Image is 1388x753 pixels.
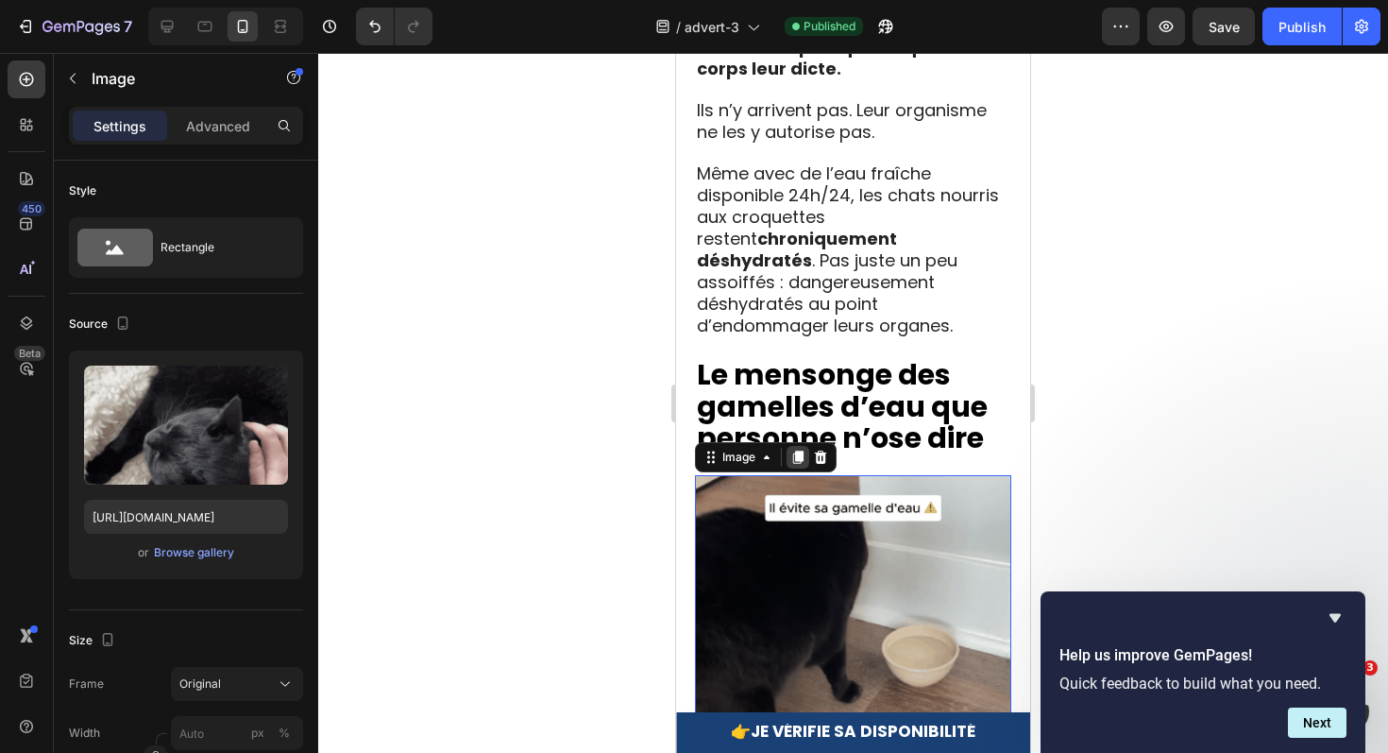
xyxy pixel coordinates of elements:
[1363,660,1378,676] span: 3
[84,366,288,485] img: preview-image
[676,53,1030,753] iframe: Design area
[154,544,234,561] div: Browse gallery
[1324,607,1346,629] button: Hide survey
[171,667,303,701] button: Original
[685,17,739,37] span: advert-3
[93,116,146,136] p: Settings
[153,543,235,562] button: Browse gallery
[124,15,132,38] p: 7
[1059,644,1346,667] h2: Help us improve GemPages!
[69,182,96,199] div: Style
[69,312,134,337] div: Source
[1288,708,1346,738] button: Next question
[1262,8,1342,45] button: Publish
[19,422,335,739] img: gempages_577326541021643491-c8821558-7672-4be7-b31f-8ce95890c10b.gif
[1059,675,1346,693] p: Quick feedback to build what you need.
[14,346,45,361] div: Beta
[279,725,290,742] div: %
[171,716,303,750] input: px%
[138,541,149,564] span: or
[251,725,264,742] div: px
[1278,17,1326,37] div: Publish
[179,676,221,693] span: Original
[69,628,119,654] div: Size
[246,722,269,744] button: %
[676,17,681,37] span: /
[21,301,312,404] strong: Le mensonge des gamelles d’eau que personne n’ose dire
[186,116,250,136] p: Advanced
[273,722,296,744] button: px
[1193,8,1255,45] button: Save
[18,201,45,216] div: 450
[21,174,221,219] strong: chroniquement déshydratés
[356,8,432,45] div: Undo/Redo
[42,396,83,413] div: Image
[1209,19,1240,35] span: Save
[84,500,288,534] input: https://example.com/image.jpg
[161,226,276,269] div: Rectangle
[1059,607,1346,738] div: Help us improve GemPages!
[8,8,141,45] button: 7
[92,67,252,90] p: Image
[21,109,323,284] span: Même avec de l’eau fraîche disponible 24h/24, les chats nourris aux croquettes restent . Pas just...
[804,18,855,35] span: Published
[69,725,100,742] label: Width
[69,676,104,693] label: Frame
[21,45,311,91] span: Ils n’y arrivent pas. Leur organisme ne les y autorise pas.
